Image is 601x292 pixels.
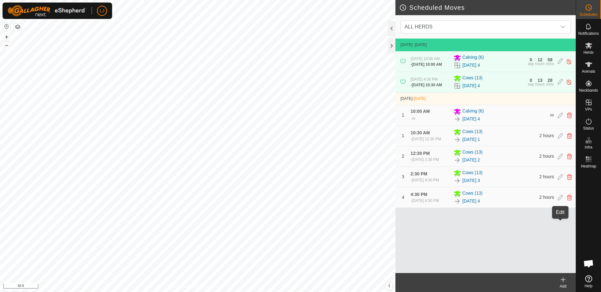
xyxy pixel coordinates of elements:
[582,70,595,73] span: Animals
[412,178,439,182] span: [DATE] 4:30 PM
[414,96,426,101] span: [DATE]
[528,82,534,86] div: day
[411,171,427,176] span: 2:30 PM
[576,273,601,290] a: Help
[454,115,461,123] img: To
[454,156,461,164] img: To
[462,169,483,177] span: Cows (13)
[539,154,554,159] span: 2 hours
[579,88,598,92] span: Neckbands
[462,116,480,122] a: [DATE] 4
[411,198,439,204] div: -
[550,283,576,289] div: Add
[411,109,430,114] span: 10:00 AM
[579,254,598,273] a: Open chat
[462,108,484,115] span: Calving (6)
[538,78,543,82] div: 13
[411,192,427,197] span: 4:30 PM
[3,41,10,49] button: –
[411,157,439,162] div: -
[546,82,554,86] div: mins
[462,198,480,204] a: [DATE] 4
[400,96,412,101] span: [DATE]
[578,32,599,35] span: Notifications
[585,107,592,111] span: VPs
[405,24,432,29] span: ALL HERDS
[412,198,439,203] span: [DATE] 6:30 PM
[388,283,390,288] span: i
[412,137,441,141] span: [DATE] 12:30 PM
[546,62,554,66] div: mins
[539,133,554,138] span: 2 hours
[548,78,553,82] div: 28
[539,195,554,200] span: 2 hours
[402,21,556,33] span: ALL HERDS
[580,13,597,16] span: Schedules
[538,58,543,62] div: 12
[402,195,404,200] span: 4
[581,164,596,168] span: Heatmap
[402,174,404,179] span: 3
[530,78,532,82] div: 0
[583,126,594,130] span: Status
[411,62,442,67] div: -
[411,57,440,61] span: [DATE] 10:00 AM
[583,51,593,54] span: Herds
[411,77,438,82] span: [DATE] 4:30 PM
[411,136,441,142] div: -
[550,112,554,118] span: ∞
[462,190,483,198] span: Cows (13)
[411,151,430,156] span: 12:30 PM
[402,133,404,138] span: 1
[412,83,442,87] span: [DATE] 10:30 AM
[454,198,461,205] img: To
[204,284,223,289] a: Contact Us
[528,62,534,66] div: day
[411,177,439,183] div: -
[3,23,10,30] button: Reset Map
[412,96,426,101] span: -
[14,23,21,31] button: Map Layers
[539,174,554,179] span: 2 hours
[462,62,480,69] a: [DATE] 4
[386,282,393,289] button: i
[462,54,484,62] span: Calving (6)
[585,145,592,149] span: Infra
[412,116,415,121] span: ∞
[411,130,430,135] span: 10:30 AM
[462,75,483,82] span: Cows (13)
[454,136,461,143] img: To
[566,58,572,65] img: Turn off schedule move
[462,177,480,184] a: [DATE] 3
[412,62,442,67] span: [DATE] 10:00 AM
[462,136,480,143] a: [DATE] 1
[399,4,576,11] h2: Scheduled Moves
[412,157,439,162] span: [DATE] 2:30 PM
[585,284,592,288] span: Help
[173,284,196,289] a: Privacy Policy
[8,5,87,16] img: Gallagher Logo
[402,113,404,118] span: 1
[556,21,569,33] div: dropdown trigger
[462,149,483,156] span: Cows (13)
[402,154,404,159] span: 2
[412,43,427,47] span: - [DATE]
[411,115,415,122] div: -
[530,58,532,62] div: 0
[454,177,461,185] img: To
[3,33,10,41] button: +
[411,82,442,88] div: -
[566,79,572,85] img: Turn off schedule move
[100,8,105,14] span: LJ
[462,157,480,163] a: [DATE] 2
[548,58,553,62] div: 58
[462,128,483,136] span: Cows (13)
[400,43,412,47] span: [DATE]
[535,62,545,66] div: hours
[462,82,480,89] a: [DATE] 4
[535,82,545,86] div: hours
